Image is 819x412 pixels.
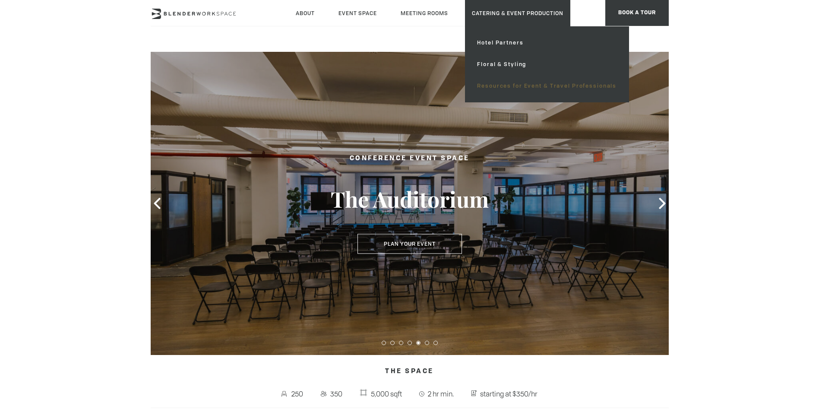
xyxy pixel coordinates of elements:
a: Resources for Event & Travel Professionals [470,75,623,97]
span: 2 hr min. [426,387,456,401]
h2: Conference Event Space [310,153,509,164]
a: Hotel Partners [470,32,623,54]
span: 250 [290,387,306,401]
a: Floral & Styling [470,54,623,75]
button: Plan Your Event [357,234,462,254]
span: starting at $350/hr [478,387,540,401]
span: 5,000 sqft [369,387,404,401]
iframe: Chat Widget [664,301,819,412]
h4: The Space [151,364,669,380]
h3: The Auditorium [310,186,509,212]
span: 350 [328,387,345,401]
